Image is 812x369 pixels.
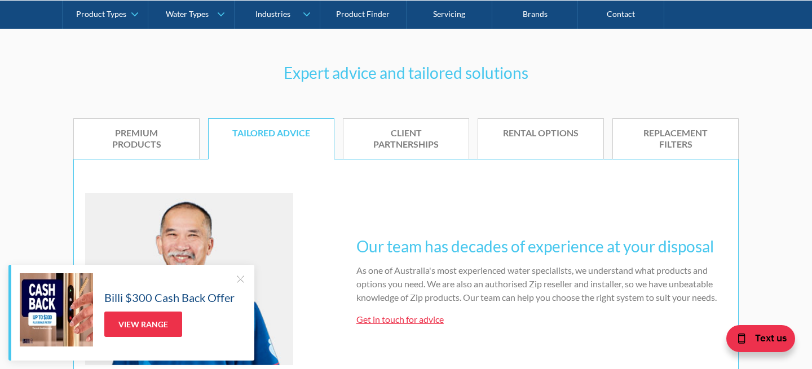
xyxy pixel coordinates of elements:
p: As one of Australia's most experienced water specialists, we understand what products and options... [356,264,727,304]
div: Water Types [166,9,209,19]
div: Client partnerships [360,127,452,151]
div: Industries [255,9,290,19]
div: Tailored advice [226,127,317,139]
img: Tailored advice [85,193,293,364]
img: Billi $300 Cash Back Offer [20,273,93,346]
h3: Expert advice and tailored solutions [73,61,739,85]
h3: Our team has decades of experience at your disposal [356,234,727,258]
div: Premium products [91,127,182,151]
div: Replacement filters [630,127,721,151]
a: Get in touch for advice [356,314,444,324]
iframe: podium webchat widget bubble [699,313,812,369]
h5: Billi $300 Cash Back Offer [104,289,235,306]
a: View Range [104,312,182,337]
div: Product Types [76,9,126,19]
div: Rental options [495,127,586,139]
